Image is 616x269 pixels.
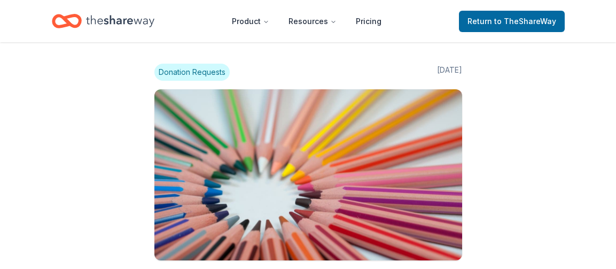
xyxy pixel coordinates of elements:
[223,9,390,34] nav: Main
[467,15,556,28] span: Return
[437,64,462,81] span: [DATE]
[280,11,345,32] button: Resources
[154,89,462,260] img: Image for 15 Companies that Donate to Schools and PTA/PTOs
[223,11,278,32] button: Product
[154,64,230,81] span: Donation Requests
[52,9,154,34] a: Home
[347,11,390,32] a: Pricing
[459,11,565,32] a: Returnto TheShareWay
[494,17,556,26] span: to TheShareWay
